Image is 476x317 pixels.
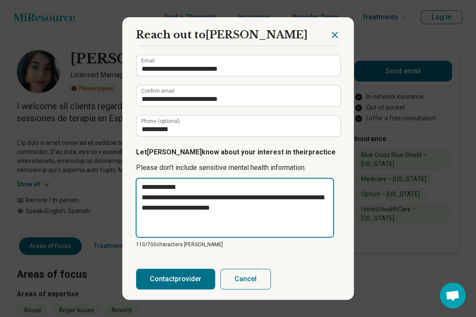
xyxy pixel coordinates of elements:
label: Phone (optional) [141,119,180,124]
p: 110/ 700 characters [PERSON_NAME] [136,241,340,248]
button: Cancel [220,269,271,289]
label: Confirm email [141,88,175,94]
label: Email [141,58,155,63]
p: Let [PERSON_NAME] know about your interest in their practice [136,147,340,157]
button: Close dialog [330,30,340,40]
button: Contactprovider [136,269,215,289]
span: Reach out to [PERSON_NAME] [136,28,308,41]
p: Please don’t include sensitive mental health information. [136,163,340,173]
